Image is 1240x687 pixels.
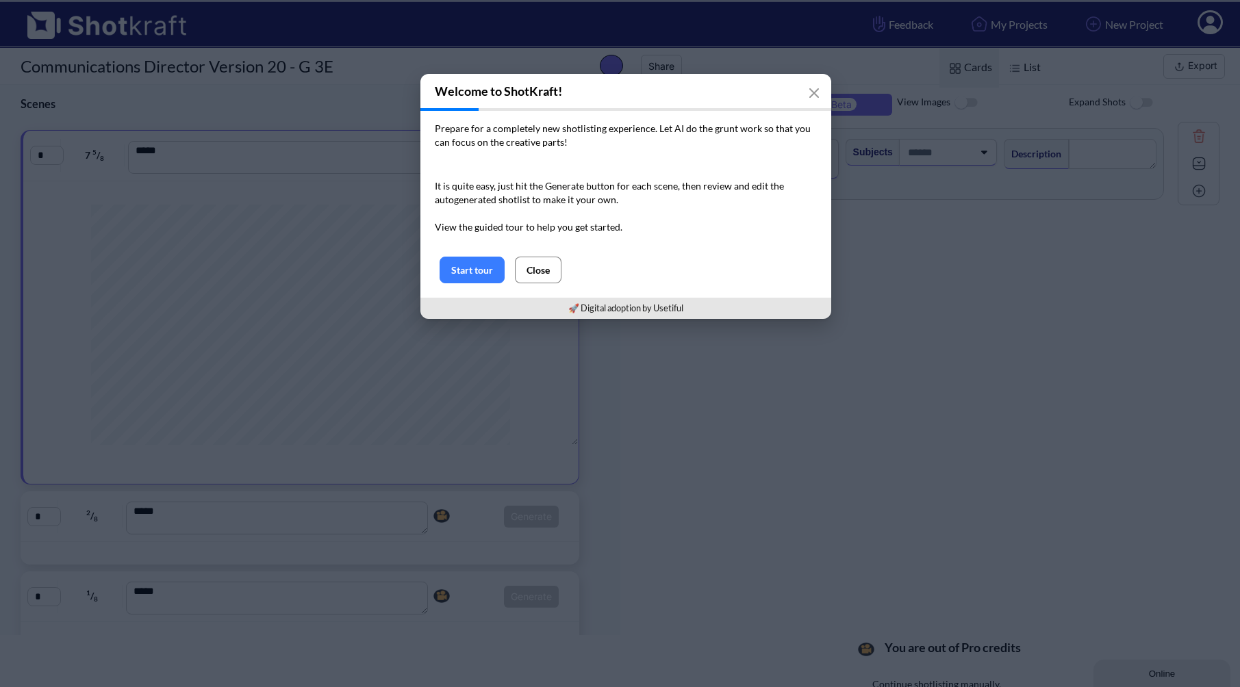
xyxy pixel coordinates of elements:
[435,179,817,234] p: It is quite easy, just hit the Generate button for each scene, then review and edit the autogener...
[435,122,657,134] span: Prepare for a completely new shotlisting experience.
[440,257,505,283] button: Start tour
[515,257,561,283] button: Close
[420,74,831,108] h3: Welcome to ShotKraft!
[568,302,683,313] a: 🚀 Digital adoption by Usetiful
[10,12,127,22] div: Online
